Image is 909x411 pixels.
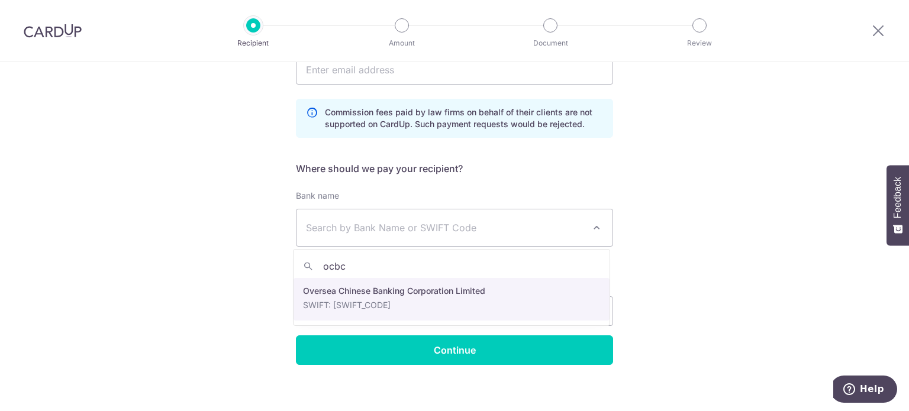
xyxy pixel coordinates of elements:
button: Feedback - Show survey [887,165,909,245]
p: Commission fees paid by law firms on behalf of their clients are not supported on CardUp. Such pa... [325,106,603,130]
span: Search by Bank Name or SWIFT Code [306,221,584,235]
label: Bank name [296,190,339,202]
input: Enter email address [296,55,613,85]
h5: Where should we pay your recipient? [296,161,613,176]
p: Recipient [209,37,297,49]
p: Review [656,37,743,49]
iframe: Opens a widget where you can find more information [833,376,897,405]
p: SWIFT: [SWIFT_CODE] [303,299,600,311]
img: CardUp [24,24,82,38]
input: Continue [296,335,613,365]
p: Amount [358,37,446,49]
span: Feedback [892,177,903,218]
p: Oversea Chinese Banking Corporation Limited [303,285,600,297]
p: Document [507,37,594,49]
